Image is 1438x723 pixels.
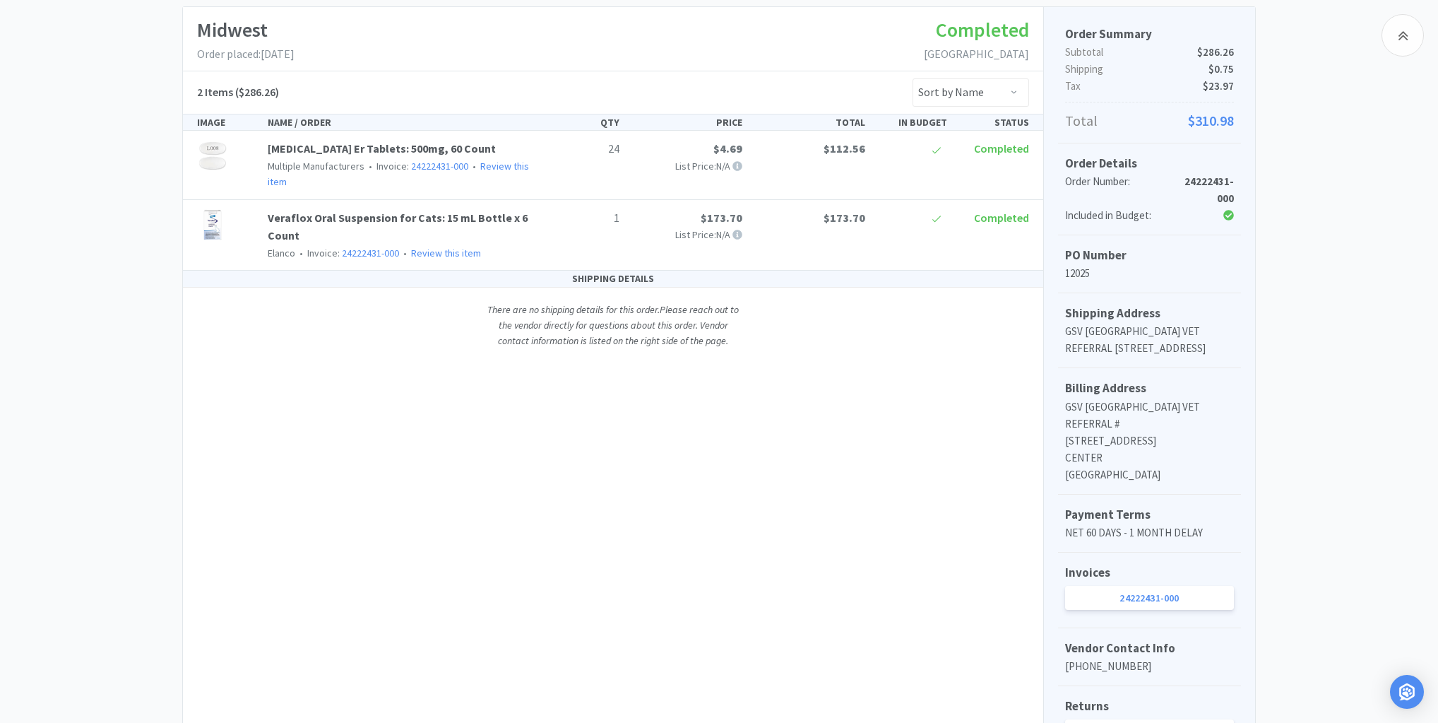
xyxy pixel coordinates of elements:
[197,45,295,64] p: Order placed: [DATE]
[401,247,409,259] span: •
[1188,110,1234,132] span: $310.98
[1065,323,1234,357] p: GSV [GEOGRAPHIC_DATA] VET REFERRAL [STREET_ADDRESS]
[1065,658,1234,675] p: [PHONE_NUMBER]
[411,247,481,259] a: Review this item
[1065,44,1234,61] p: Subtotal
[1065,173,1177,207] div: Order Number:
[1065,61,1234,78] p: Shipping
[1065,563,1234,582] h5: Invoices
[748,114,871,130] div: TOTAL
[268,247,295,259] span: Elanco
[936,17,1029,42] span: Completed
[1065,433,1234,449] p: [STREET_ADDRESS]
[871,114,953,130] div: IN BUDGET
[1065,505,1234,524] h5: Payment Terms
[197,140,228,171] img: d0d514a02a44475286ed44f4d9d3b129_120366.jpg
[631,158,742,174] p: List Price: N/A
[342,247,399,259] a: 24222431-000
[1065,246,1234,265] h5: PO Number
[625,114,748,130] div: PRICE
[1065,265,1234,282] p: 12025
[1390,675,1424,709] div: Open Intercom Messenger
[411,160,468,172] a: 24222431-000
[1197,44,1234,61] span: $286.26
[824,141,865,155] span: $112.56
[1184,175,1234,205] strong: 24222431-000
[470,160,478,172] span: •
[1065,379,1234,398] h5: Billing Address
[1065,586,1234,610] a: 24222431-000
[549,140,619,158] p: 24
[824,211,865,225] span: $173.70
[543,114,625,130] div: QTY
[268,160,364,172] span: Multiple Manufacturers
[1203,78,1234,95] span: $23.97
[268,211,528,243] a: Veraflox Oral Suspension for Cats: 15 mL Bottle x 6 Count
[1065,697,1234,716] h5: Returns
[262,114,543,130] div: NAME / ORDER
[1065,449,1234,466] p: CENTER
[1065,639,1234,658] h5: Vendor Contact Info
[924,45,1029,64] p: [GEOGRAPHIC_DATA]
[1065,466,1234,483] p: [GEOGRAPHIC_DATA]
[197,209,228,240] img: cdf6f236920f497f80e09a3363b2eebc_634929.jpeg
[1065,207,1177,224] div: Included in Budget:
[1065,154,1234,173] h5: Order Details
[295,247,399,259] span: Invoice:
[183,271,1043,287] div: SHIPPING DETAILS
[1065,399,1234,433] p: GSV [GEOGRAPHIC_DATA] VET REFERRAL #
[974,141,1029,155] span: Completed
[197,83,279,102] h5: ($286.26)
[1065,110,1234,132] p: Total
[1065,304,1234,323] h5: Shipping Address
[549,209,619,228] p: 1
[487,303,739,348] i: There are no shipping details for this order. Please reach out to the vendor directly for questio...
[364,160,468,172] span: Invoice:
[197,85,233,99] span: 2 Items
[197,14,295,46] h1: Midwest
[701,211,742,225] span: $173.70
[1208,61,1234,78] span: $0.75
[297,247,305,259] span: •
[713,141,742,155] span: $4.69
[1065,25,1234,44] h5: Order Summary
[974,211,1029,225] span: Completed
[268,141,496,155] a: [MEDICAL_DATA] Er Tablets: 500mg, 60 Count
[953,114,1035,130] div: STATUS
[191,114,262,130] div: IMAGE
[367,160,374,172] span: •
[1065,78,1234,95] p: Tax
[1065,524,1234,541] p: NET 60 DAYS - 1 MONTH DELAY
[631,227,742,242] p: List Price: N/A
